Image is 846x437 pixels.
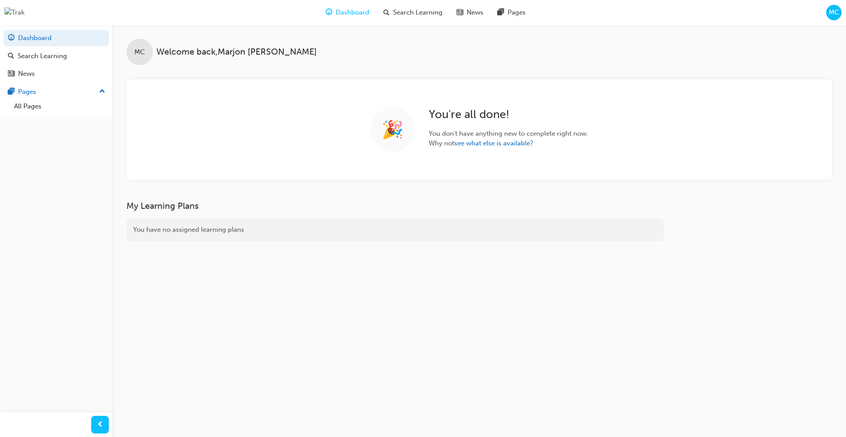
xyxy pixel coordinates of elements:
[393,7,442,18] span: Search Learning
[99,86,105,97] span: up-icon
[454,139,533,147] a: see what else is available?
[829,7,839,18] span: MC
[126,218,664,241] div: You have no assigned learning plans
[826,5,842,20] button: MC
[467,7,483,18] span: News
[4,28,109,84] button: DashboardSearch LearningNews
[97,419,104,430] span: prev-icon
[8,70,15,78] span: news-icon
[383,7,390,18] span: search-icon
[126,201,664,211] h3: My Learning Plans
[326,7,332,18] span: guage-icon
[4,30,109,46] a: Dashboard
[18,69,35,79] div: News
[8,88,15,96] span: pages-icon
[18,87,36,97] div: Pages
[8,52,14,60] span: search-icon
[456,7,463,18] span: news-icon
[4,84,109,100] button: Pages
[319,4,376,22] a: guage-iconDashboard
[376,4,449,22] a: search-iconSearch Learning
[11,100,109,113] a: All Pages
[429,129,588,139] span: You don ' t have anything new to complete right now.
[429,138,588,148] span: Why not
[429,107,588,122] h2: You ' re all done!
[490,4,533,22] a: pages-iconPages
[508,7,526,18] span: Pages
[156,47,317,57] span: Welcome back , Marjon [PERSON_NAME]
[497,7,504,18] span: pages-icon
[382,125,404,135] span: 🎉
[4,7,25,18] img: Trak
[8,34,15,42] span: guage-icon
[134,47,145,57] span: MC
[449,4,490,22] a: news-iconNews
[336,7,369,18] span: Dashboard
[4,66,109,82] a: News
[18,51,67,61] div: Search Learning
[4,48,109,64] a: Search Learning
